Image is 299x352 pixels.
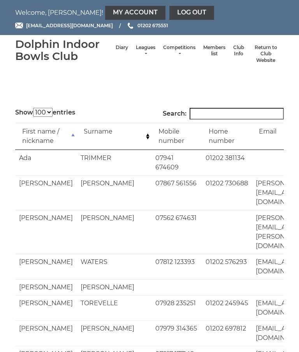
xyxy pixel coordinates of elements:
td: 07941 674609 [151,150,202,175]
td: Ada [15,150,77,175]
a: Club Info [233,44,244,57]
a: Diary [116,44,128,51]
td: [PERSON_NAME] [77,320,151,346]
td: [PERSON_NAME] [15,254,77,279]
td: TRIMMER [77,150,151,175]
td: Mobile number [151,123,202,150]
a: Competitions [163,44,195,57]
a: Return to Club Website [252,44,280,64]
td: [PERSON_NAME] [15,210,77,254]
img: Phone us [128,23,133,29]
a: Email [EMAIL_ADDRESS][DOMAIN_NAME] [15,22,113,29]
td: 07867 561556 [151,175,202,210]
td: [PERSON_NAME] [15,175,77,210]
a: Log out [169,6,214,20]
td: [PERSON_NAME] [15,279,77,295]
select: Showentries [33,108,53,117]
td: 07928 235251 [151,295,202,320]
a: Phone us 01202 675551 [127,22,168,29]
td: 07979 314365 [151,320,202,346]
td: 07562 674631 [151,210,202,254]
label: Show entries [15,108,75,117]
td: 01202 245945 [202,295,252,320]
input: Search: [190,108,284,120]
td: [PERSON_NAME] [15,320,77,346]
span: [EMAIL_ADDRESS][DOMAIN_NAME] [26,23,113,28]
td: 01202 730688 [202,175,252,210]
span: 01202 675551 [137,23,168,28]
td: First name / nickname: activate to sort column descending [15,123,77,150]
nav: Welcome, [PERSON_NAME]! [15,6,284,20]
td: TOREVELLE [77,295,151,320]
td: 01202 576293 [202,254,252,279]
td: [PERSON_NAME] [77,175,151,210]
td: [PERSON_NAME] [15,295,77,320]
img: Email [15,23,23,28]
a: Leagues [136,44,155,57]
label: Search: [163,108,284,120]
td: Home number [202,123,252,150]
td: [PERSON_NAME] [77,210,151,254]
td: 07812 123393 [151,254,202,279]
a: My Account [105,6,165,20]
td: Surname: activate to sort column ascending [77,123,151,150]
td: [PERSON_NAME] [77,279,151,295]
div: Dolphin Indoor Bowls Club [15,38,112,62]
a: Members list [203,44,225,57]
td: 01202 381134 [202,150,252,175]
td: 01202 697812 [202,320,252,346]
td: WATERS [77,254,151,279]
